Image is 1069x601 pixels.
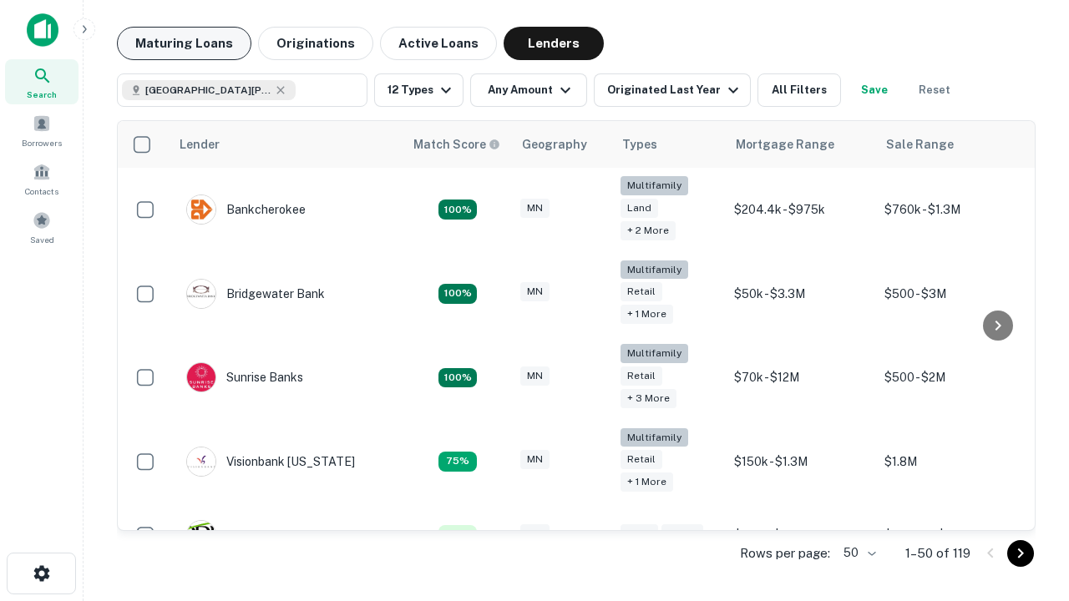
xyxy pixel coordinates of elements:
img: picture [187,363,215,391]
div: Sale Range [886,134,954,154]
div: 50 [837,541,879,565]
td: $70k - $12M [726,336,876,420]
iframe: Chat Widget [985,414,1069,494]
div: + 2 more [621,221,676,240]
div: MN [520,524,550,543]
div: MN [520,282,550,301]
th: Capitalize uses an advanced AI algorithm to match your search with the best lender. The match sco... [403,121,512,168]
span: Saved [30,233,54,246]
div: Multifamily [621,260,688,280]
div: Multifamily [621,344,688,363]
th: Types [612,121,726,168]
div: Retail [621,282,662,301]
div: Multifamily [621,176,688,195]
div: Sunrise Banks [186,362,303,392]
img: picture [187,447,215,476]
div: + 1 more [621,305,673,324]
h6: Match Score [413,135,497,154]
button: Lenders [504,27,604,60]
div: Multifamily [621,428,688,447]
td: $394.7k - $3.6M [876,503,1026,567]
td: $760k - $1.3M [876,168,1026,252]
span: Contacts [25,184,58,198]
div: Lender [180,134,220,154]
div: Matching Properties: 13, hasApolloMatch: undefined [438,452,477,472]
div: Matching Properties: 31, hasApolloMatch: undefined [438,368,477,388]
p: 1–50 of 119 [905,543,970,563]
a: Borrowers [5,108,79,153]
div: Geography [522,134,587,154]
span: Search [27,88,57,101]
div: Mortgage Range [736,134,834,154]
th: Lender [170,121,403,168]
div: Retail [621,450,662,469]
td: $3.1M - $16.1M [726,503,876,567]
div: [GEOGRAPHIC_DATA] [186,520,350,550]
button: Originations [258,27,373,60]
a: Contacts [5,156,79,201]
div: Matching Properties: 10, hasApolloMatch: undefined [438,525,477,545]
th: Sale Range [876,121,1026,168]
div: Visionbank [US_STATE] [186,447,355,477]
button: Active Loans [380,27,497,60]
button: All Filters [757,73,841,107]
img: picture [187,280,215,308]
td: $150k - $1.3M [726,420,876,504]
button: 12 Types [374,73,464,107]
button: Maturing Loans [117,27,251,60]
button: Originated Last Year [594,73,751,107]
td: $204.4k - $975k [726,168,876,252]
img: picture [187,521,215,549]
div: + 1 more [621,472,673,492]
div: Bankcherokee [186,194,306,225]
th: Geography [512,121,612,168]
p: Rows per page: [740,543,830,563]
div: Originated Last Year [607,80,743,100]
button: Save your search to get updates of matches that match your search criteria. [848,73,901,107]
div: Retail [661,524,703,543]
img: capitalize-icon.png [27,13,58,47]
div: Matching Properties: 18, hasApolloMatch: undefined [438,199,477,220]
td: $50k - $3.3M [726,252,876,336]
td: $1.8M [876,420,1026,504]
div: Capitalize uses an advanced AI algorithm to match your search with the best lender. The match sco... [413,135,500,154]
div: Bridgewater Bank [186,279,325,309]
div: MN [520,450,550,469]
button: Any Amount [470,73,587,107]
div: Retail [621,366,662,386]
span: Borrowers [22,136,62,149]
img: picture [187,195,215,224]
div: Land [621,524,658,543]
div: MN [520,199,550,218]
span: [GEOGRAPHIC_DATA][PERSON_NAME], [GEOGRAPHIC_DATA], [GEOGRAPHIC_DATA] [145,83,271,98]
button: Reset [908,73,961,107]
button: Go to next page [1007,540,1034,567]
a: Search [5,59,79,104]
div: Types [622,134,657,154]
td: $500 - $3M [876,252,1026,336]
a: Saved [5,205,79,250]
th: Mortgage Range [726,121,876,168]
div: MN [520,366,550,386]
div: Matching Properties: 22, hasApolloMatch: undefined [438,284,477,304]
div: Land [621,199,658,218]
div: + 3 more [621,389,676,408]
td: $500 - $2M [876,336,1026,420]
